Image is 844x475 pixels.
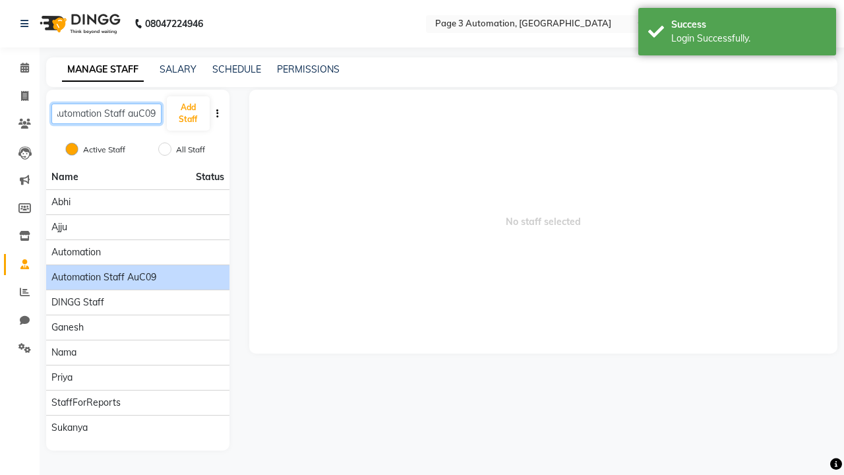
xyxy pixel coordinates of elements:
input: Search Staff [51,104,162,124]
img: logo [34,5,124,42]
span: DINGG Staff [51,296,104,309]
a: SALARY [160,63,196,75]
span: Abhi [51,195,71,209]
span: Ganesh [51,321,84,334]
span: Ajju [51,220,67,234]
span: Sukanya [51,421,88,435]
span: Priya [51,371,73,385]
label: All Staff [176,144,205,156]
span: No staff selected [249,90,838,354]
span: Nama [51,346,76,360]
a: PERMISSIONS [277,63,340,75]
span: Name [51,171,78,183]
a: MANAGE STAFF [62,58,144,82]
span: Automation Staff auC09 [51,270,156,284]
button: Add Staff [167,96,210,131]
b: 08047224946 [145,5,203,42]
span: StaffForReports [51,396,121,410]
span: Status [196,170,224,184]
span: Automation [51,245,101,259]
a: SCHEDULE [212,63,261,75]
label: Active Staff [83,144,125,156]
div: Login Successfully. [671,32,826,46]
div: Success [671,18,826,32]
